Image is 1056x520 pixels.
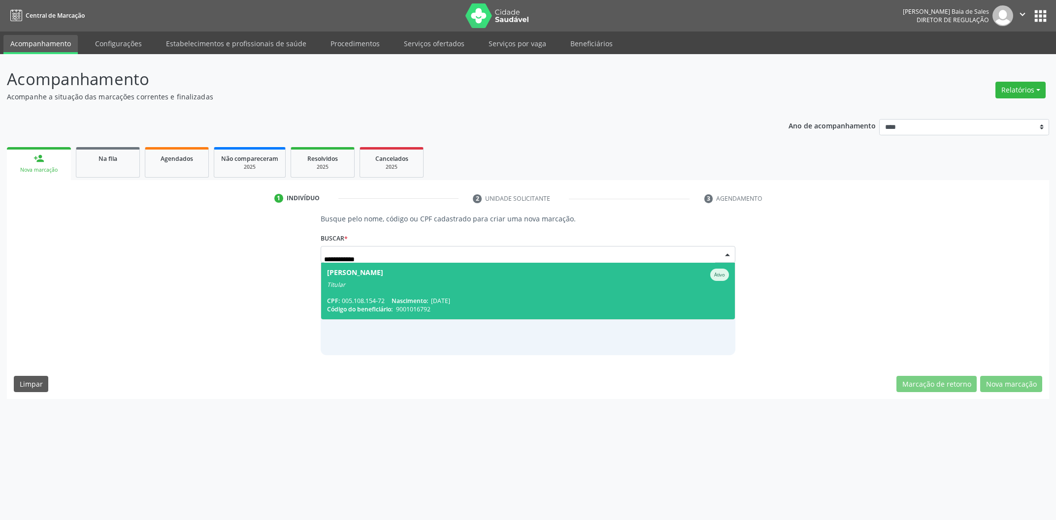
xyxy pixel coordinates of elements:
[431,297,450,305] span: [DATE]
[327,305,393,313] span: Código do beneficiário:
[327,297,729,305] div: 005.108.154-72
[324,35,387,52] a: Procedimentos
[7,92,736,102] p: Acompanhe a situação das marcações correntes e finalizadas
[992,5,1013,26] img: img
[26,11,85,20] span: Central de Marcação
[397,35,471,52] a: Serviços ofertados
[274,194,283,203] div: 1
[995,82,1046,98] button: Relatórios
[287,194,320,203] div: Indivíduo
[327,269,383,281] div: [PERSON_NAME]
[714,272,725,278] small: Ativo
[221,163,278,171] div: 2025
[161,154,193,163] span: Agendados
[327,281,729,289] div: Titular
[1017,9,1028,20] i: 
[789,119,876,131] p: Ano de acompanhamento
[159,35,313,52] a: Estabelecimentos e profissionais de saúde
[367,163,416,171] div: 2025
[221,154,278,163] span: Não compareceram
[903,7,989,16] div: [PERSON_NAME] Baia de Sales
[307,154,338,163] span: Resolvidos
[327,297,340,305] span: CPF:
[33,153,44,164] div: person_add
[375,154,408,163] span: Cancelados
[1013,5,1032,26] button: 
[896,376,977,393] button: Marcação de retorno
[482,35,553,52] a: Serviços por vaga
[980,376,1042,393] button: Nova marcação
[298,163,347,171] div: 2025
[99,154,117,163] span: Na fila
[1032,7,1049,25] button: apps
[14,376,48,393] button: Limpar
[7,7,85,24] a: Central de Marcação
[321,231,348,246] label: Buscar
[7,67,736,92] p: Acompanhamento
[396,305,430,313] span: 9001016792
[3,35,78,54] a: Acompanhamento
[917,16,989,24] span: Diretor de regulação
[88,35,149,52] a: Configurações
[321,214,735,224] p: Busque pelo nome, código ou CPF cadastrado para criar uma nova marcação.
[563,35,620,52] a: Beneficiários
[14,166,64,174] div: Nova marcação
[392,297,428,305] span: Nascimento:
